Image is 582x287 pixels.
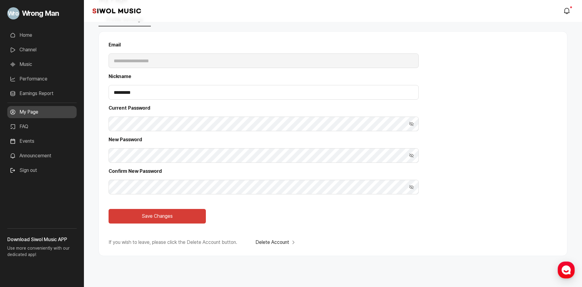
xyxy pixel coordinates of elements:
[7,5,77,22] a: Go to My Profile
[7,121,77,133] a: FAQ
[40,193,78,208] a: Messages
[109,180,419,194] input: Confirm New Password
[109,136,419,143] label: New Password
[7,58,77,70] a: Music
[109,73,419,80] label: Nickname
[7,106,77,118] a: My Page
[7,164,40,176] button: Sign out
[109,104,419,112] label: Current Password
[109,239,237,246] p: If you wish to leave, please click the Delete Account button.
[7,29,77,41] a: Home
[255,239,296,246] button: Delete Account
[7,73,77,85] a: Performance
[109,209,206,224] button: Save Changes
[109,168,419,175] label: Confirm New Password
[109,41,419,49] label: Email
[7,150,77,162] a: Announcement
[2,193,40,208] a: Home
[7,44,77,56] a: Channel
[7,135,77,147] a: Events
[404,180,419,194] button: Show Password
[22,8,59,19] span: Wrong Man
[50,202,68,207] span: Messages
[7,87,77,100] a: Earnings Report
[109,148,419,163] input: New Password
[7,236,77,243] h3: Download Siwol Music APP
[404,117,419,131] button: Show Password
[7,243,77,263] p: Use more conveniently with our dedicated app!
[90,202,105,207] span: Settings
[78,193,117,208] a: Settings
[404,148,419,163] button: Show Password
[16,202,26,207] span: Home
[561,5,573,17] a: modal.notifications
